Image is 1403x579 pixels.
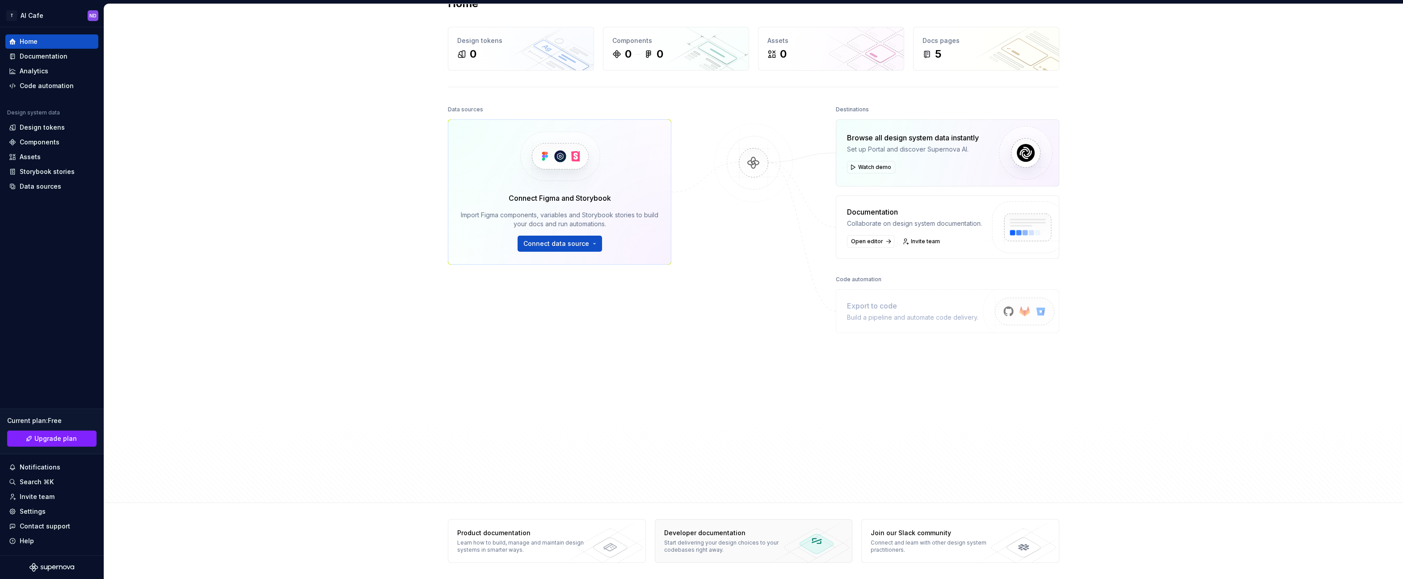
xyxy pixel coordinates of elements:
a: Home [5,34,98,49]
button: Watch demo [847,161,895,173]
div: Start delivering your design choices to your codebases right away. [664,539,794,554]
div: Current plan : Free [7,416,97,425]
a: Upgrade plan [7,431,97,447]
a: Product documentationLearn how to build, manage and maintain design systems in smarter ways. [448,519,646,563]
a: Developer documentationStart delivering your design choices to your codebases right away. [655,519,853,563]
div: Home [20,37,38,46]
svg: Supernova Logo [29,563,74,572]
div: Documentation [20,52,67,61]
a: Open editor [847,235,894,248]
a: Invite team [5,490,98,504]
div: Design tokens [20,123,65,132]
button: TAI CafeND [2,6,102,25]
div: 0 [625,47,632,61]
div: Components [20,138,59,147]
a: Code automation [5,79,98,93]
a: Docs pages5 [913,27,1059,71]
div: Developer documentation [664,528,794,537]
a: Documentation [5,49,98,63]
div: Invite team [20,492,55,501]
a: Invite team [900,235,944,248]
div: Collaborate on design system documentation. [847,219,982,228]
div: 0 [780,47,787,61]
div: AI Cafe [21,11,43,20]
div: Search ⌘K [20,478,54,486]
a: Assets [5,150,98,164]
div: Data sources [20,182,61,191]
a: Design tokens [5,120,98,135]
a: Design tokens0 [448,27,594,71]
div: Contact support [20,522,70,531]
div: Build a pipeline and automate code delivery. [847,313,978,322]
div: Storybook stories [20,167,75,176]
a: Join our Slack communityConnect and learn with other design system practitioners. [861,519,1059,563]
a: Storybook stories [5,165,98,179]
a: Settings [5,504,98,519]
div: Learn how to build, manage and maintain design systems in smarter ways. [457,539,587,554]
div: Assets [20,152,41,161]
a: Analytics [5,64,98,78]
div: Documentation [847,207,982,217]
div: Notifications [20,463,60,472]
div: Design tokens [457,36,585,45]
button: Search ⌘K [5,475,98,489]
div: Data sources [448,103,483,116]
div: 5 [935,47,941,61]
a: Assets0 [758,27,904,71]
button: Connect data source [518,236,602,252]
div: Assets [767,36,895,45]
div: Export to code [847,300,978,311]
div: Design system data [7,109,60,116]
span: Watch demo [858,164,891,171]
div: 0 [470,47,476,61]
div: Connect and learn with other design system practitioners. [871,539,1001,554]
a: Data sources [5,179,98,194]
button: Notifications [5,460,98,474]
div: Destinations [836,103,869,116]
div: Code automation [20,81,74,90]
div: Import Figma components, variables and Storybook stories to build your docs and run automations. [461,211,658,228]
div: Components [612,36,740,45]
span: Connect data source [523,239,589,248]
div: Set up Portal and discover Supernova AI. [847,145,979,154]
div: Analytics [20,67,48,76]
a: Components00 [603,27,749,71]
span: Invite team [911,238,940,245]
div: Help [20,537,34,545]
div: ND [89,12,97,19]
div: Product documentation [457,528,587,537]
button: Help [5,534,98,548]
div: Code automation [836,273,881,286]
div: Browse all design system data instantly [847,132,979,143]
span: Upgrade plan [34,434,77,443]
div: Docs pages [923,36,1050,45]
div: Connect Figma and Storybook [509,193,611,203]
div: T [6,10,17,21]
div: Settings [20,507,46,516]
div: 0 [657,47,663,61]
span: Open editor [851,238,883,245]
a: Components [5,135,98,149]
div: Join our Slack community [871,528,1001,537]
button: Contact support [5,519,98,533]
